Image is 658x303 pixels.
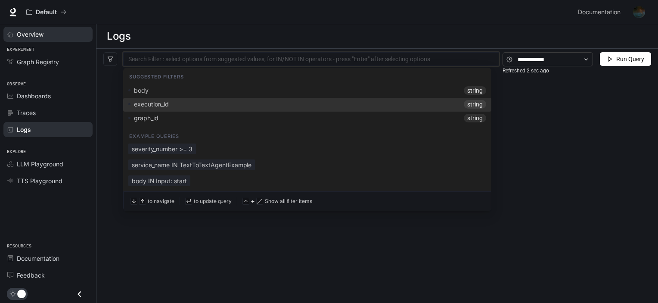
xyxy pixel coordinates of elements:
span: string [464,100,486,109]
span: to update query [194,197,232,205]
div: Suggested Filters [123,68,491,84]
span: body IN Input: start [128,175,190,186]
button: User avatar [630,3,648,21]
span: body [134,87,149,94]
span: severity_number >= 3 [128,144,196,154]
span: Overview [17,30,43,39]
button: Run Query [600,52,651,66]
span: filter [107,56,113,62]
span: execution_id [134,100,169,108]
span: Dashboards [17,91,51,100]
span: Logs [17,125,31,134]
span: Show all filter items [265,197,312,205]
span: LLM Playground [17,159,63,169]
a: Documentation [3,251,93,266]
img: User avatar [633,6,645,18]
span: Graph Registry [17,57,59,66]
span: Documentation [578,7,621,18]
span: Documentation [17,254,59,263]
a: Traces [3,105,93,120]
span: graph_id [134,114,158,122]
a: TTS Playground [3,173,93,188]
a: Graph Registry [3,54,93,69]
a: LLM Playground [3,156,93,172]
span: string [464,86,486,95]
p: Default [36,9,57,16]
span: to navigate [148,197,174,205]
button: filter [103,52,117,66]
h1: Logs [107,28,130,45]
a: Documentation [574,3,627,21]
article: Refreshed 2 sec ago [503,67,549,75]
a: Feedback [3,268,93,283]
button: Close drawer [70,285,89,303]
span: Run Query [616,54,644,64]
a: Overview [3,27,93,42]
a: Logs [3,122,93,137]
section: + [237,197,312,206]
span: Feedback [17,271,45,280]
span: TTS Playground [17,176,62,185]
span: string [464,114,486,122]
button: All workspaces [22,3,70,21]
div: Example Queries [123,127,491,144]
a: Dashboards [3,88,93,103]
span: Traces [17,108,36,117]
span: Dark mode toggle [17,289,26,298]
span: service_name IN TextToTextAgentExample [128,159,255,170]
